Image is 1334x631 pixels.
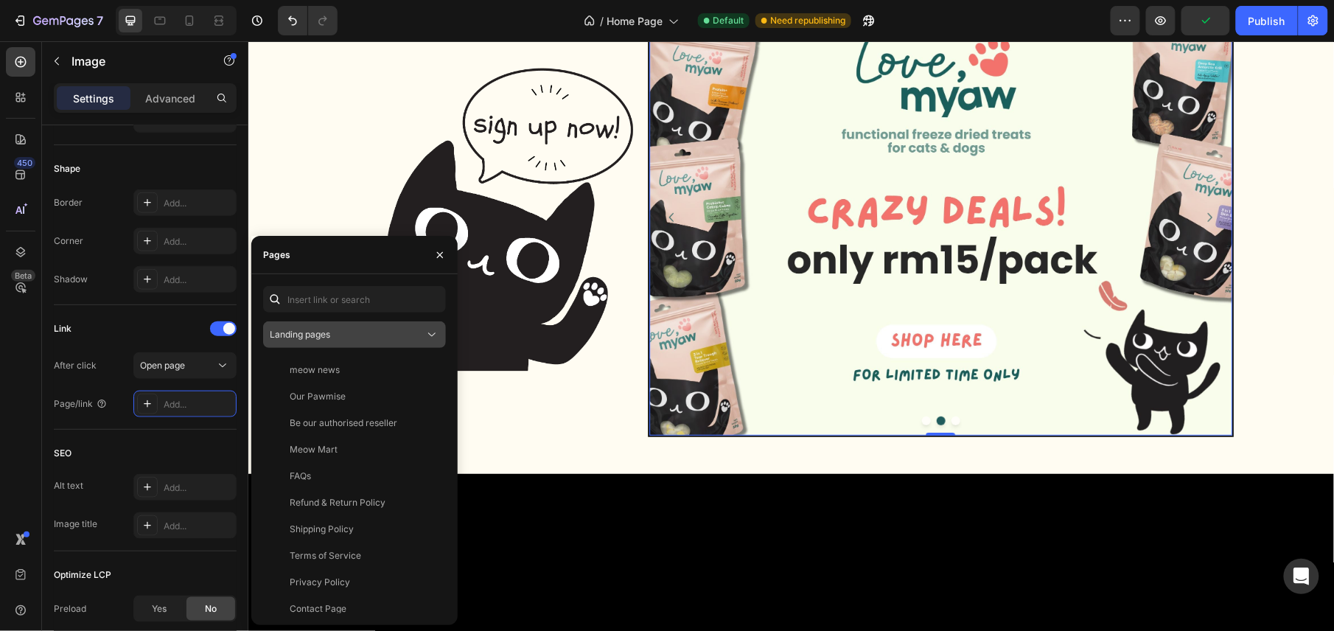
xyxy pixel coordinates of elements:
div: Privacy Policy [290,576,350,589]
div: SEO [54,447,71,460]
div: Refund & Return Policy [290,496,385,509]
button: Dot [674,375,682,384]
div: Terms of Service [290,549,361,562]
p: Advanced [145,91,195,106]
button: 7 [6,6,110,35]
div: Add... [164,235,233,248]
div: Preload [54,602,86,616]
button: Open page [133,352,237,379]
div: Undo/Redo [278,6,338,35]
button: Carousel Back Arrow [411,164,435,188]
div: meow news [290,363,340,377]
div: Optimize LCP [54,568,111,582]
div: Add... [164,398,233,411]
div: Be our authorised reseller [290,416,397,430]
div: Beta [11,270,35,282]
div: Alt text [54,479,83,492]
span: Landing pages [270,329,330,340]
div: Open Intercom Messenger [1284,559,1319,594]
div: Link [54,322,71,335]
button: Publish [1236,6,1298,35]
span: / [600,13,604,29]
span: Open page [140,360,185,371]
p: Settings [73,91,114,106]
div: FAQs [290,470,311,483]
div: Corner [54,234,83,248]
span: No [205,602,217,616]
div: Publish [1249,13,1285,29]
div: Add... [164,520,233,533]
div: Add... [164,273,233,287]
div: Meow Mart [290,443,338,456]
div: After click [54,359,97,372]
div: Shape [54,162,80,175]
span: Yes [152,602,167,616]
div: Contact Page [290,602,346,616]
div: Shadow [54,273,88,286]
p: Image [71,52,197,70]
div: 450 [14,157,35,169]
div: Add... [164,197,233,210]
div: Shipping Policy [290,523,354,536]
div: Add... [164,481,233,495]
button: Landing pages [263,321,446,348]
button: Dot [703,375,712,384]
div: Pages [263,248,290,262]
button: Carousel Next Arrow [950,164,974,188]
span: Default [713,14,744,27]
span: Need republishing [770,14,845,27]
span: Home Page [607,13,663,29]
input: Insert link or search [263,286,446,313]
button: Dot [688,375,697,384]
div: Border [54,196,83,209]
div: Image title [54,517,97,531]
div: Page/link [54,397,108,411]
p: 7 [97,12,103,29]
div: Our Pawmise [290,390,346,403]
